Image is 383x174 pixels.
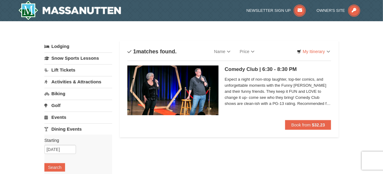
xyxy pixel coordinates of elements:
[44,41,112,52] a: Lodging
[293,47,334,56] a: My Itinerary
[18,1,121,20] a: Massanutten Resort
[127,65,219,115] img: 6619865-203-38763abd.jpg
[209,45,235,58] a: Name
[225,76,331,107] span: Expect a night of non-stop laughter, top-tier comics, and unforgettable moments with the Funny [P...
[44,64,112,75] a: Lift Tickets
[285,120,331,130] button: Book from $32.23
[44,52,112,64] a: Snow Sports Lessons
[247,8,306,13] a: Newsletter Sign Up
[18,1,121,20] img: Massanutten Resort Logo
[44,100,112,111] a: Golf
[44,88,112,99] a: Biking
[317,8,361,13] a: Owner's Site
[133,49,136,55] span: 1
[225,66,331,72] h5: Comedy Club | 6:30 - 8:30 PM
[44,163,65,172] button: Search
[247,8,291,13] span: Newsletter Sign Up
[127,49,177,55] h4: matches found.
[235,45,259,58] a: Price
[44,137,108,143] label: Starting
[44,112,112,123] a: Events
[312,122,325,127] strong: $32.23
[291,122,311,127] span: Book from
[44,76,112,87] a: Activities & Attractions
[317,8,345,13] span: Owner's Site
[44,123,112,135] a: Dining Events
